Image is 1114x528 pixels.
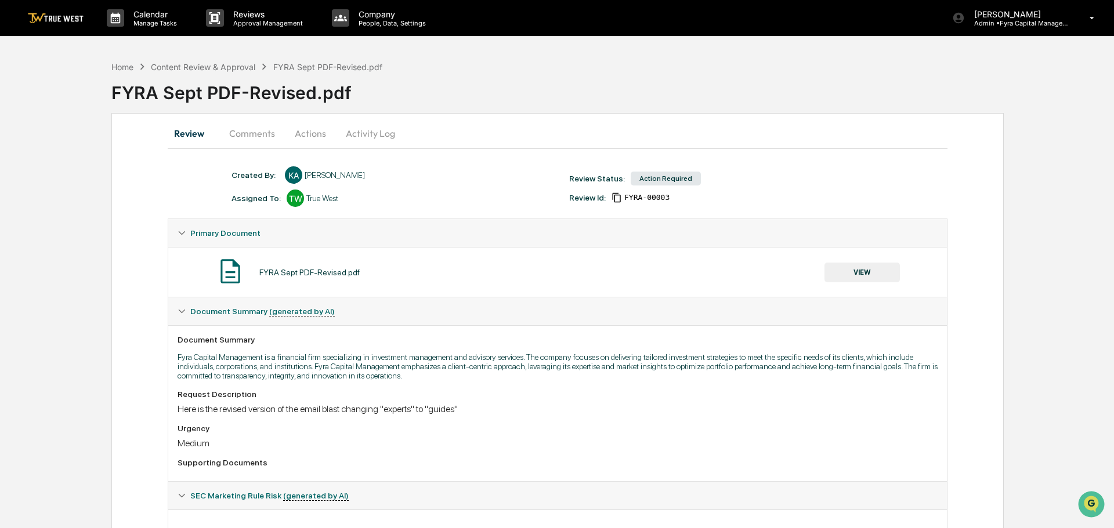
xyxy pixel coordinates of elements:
[232,194,281,203] div: Assigned To:
[178,335,938,344] div: Document Summary
[23,237,75,249] span: Preclearance
[232,170,279,180] div: Created By: ‎ ‎
[79,232,149,253] a: 🗄️Attestations
[103,189,126,198] span: [DATE]
[178,438,938,449] div: Medium
[273,62,382,72] div: FYRA Sept PDF-Revised.pdf
[569,193,606,202] div: Review Id:
[624,193,670,202] span: 25bc695d-3f22-41fe-bba9-4869c9cd1484
[284,119,337,147] button: Actions
[965,19,1073,27] p: Admin • Fyra Capital Management
[180,126,211,140] button: See all
[12,89,32,110] img: 1746055101610-c473b297-6a78-478c-a979-82029cc54cd1
[151,62,255,72] div: Content Review & Approval
[259,268,360,277] div: FYRA Sept PDF-Revised.pdf
[7,254,78,275] a: 🔎Data Lookup
[168,119,220,147] button: Review
[337,119,404,147] button: Activity Log
[269,307,335,316] u: (generated by AI)
[224,9,309,19] p: Reviews
[824,263,900,282] button: VIEW
[84,238,93,247] div: 🗄️
[7,232,79,253] a: 🖐️Preclearance
[96,158,100,167] span: •
[287,190,304,207] div: TW
[178,352,938,380] p: Fyra Capital Management is a financial firm specializing in investment management and advisory se...
[178,424,938,433] div: Urgency
[1077,490,1108,521] iframe: Open customer support
[306,194,338,203] div: True West
[216,257,245,286] img: Document Icon
[52,89,190,100] div: Start new chat
[197,92,211,106] button: Start new chat
[224,19,309,27] p: Approval Management
[178,458,938,467] div: Supporting Documents
[103,158,126,167] span: [DATE]
[349,19,432,27] p: People, Data, Settings
[349,9,432,19] p: Company
[285,166,302,184] div: KA
[283,491,349,501] u: (generated by AI)
[12,178,30,196] img: Tammy Steffen
[190,307,335,316] span: Document Summary
[52,100,160,110] div: We're available if you need us!
[190,228,261,238] span: Primary Document
[168,247,947,297] div: Primary Document
[305,170,365,180] div: [PERSON_NAME]
[82,287,140,296] a: Powered byPylon
[12,147,30,165] img: Tammy Steffen
[36,158,94,167] span: [PERSON_NAME]
[178,403,938,414] div: Here is the revised version of the email blast changing "experts" to "guides"
[24,89,45,110] img: 8933085812038_c878075ebb4cc5468115_72.jpg
[124,9,183,19] p: Calendar
[96,237,144,249] span: Attestations
[178,389,938,399] div: Request Description
[569,174,625,183] div: Review Status:
[190,491,349,500] span: SEC Marketing Rule Risk
[12,238,21,247] div: 🖐️
[168,119,947,147] div: secondary tabs example
[168,297,947,325] div: Document Summary (generated by AI)
[168,219,947,247] div: Primary Document
[96,189,100,198] span: •
[111,62,133,72] div: Home
[23,259,73,271] span: Data Lookup
[124,19,183,27] p: Manage Tasks
[115,287,140,296] span: Pylon
[12,129,78,138] div: Past conversations
[220,119,284,147] button: Comments
[631,172,701,185] div: Action Required
[12,260,21,270] div: 🔎
[111,73,1114,103] div: FYRA Sept PDF-Revised.pdf
[28,13,84,24] img: logo
[168,482,947,509] div: SEC Marketing Rule Risk (generated by AI)
[36,189,94,198] span: [PERSON_NAME]
[168,325,947,481] div: Document Summary (generated by AI)
[965,9,1073,19] p: [PERSON_NAME]
[12,24,211,43] p: How can we help?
